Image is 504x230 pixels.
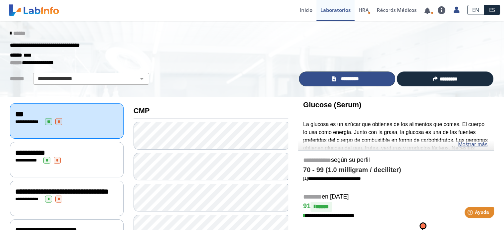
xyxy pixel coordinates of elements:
b: CMP [134,107,150,115]
a: ES [484,5,500,15]
b: Glucose (Serum) [303,101,362,109]
a: [1] [303,176,361,181]
a: EN [467,5,484,15]
h5: según su perfil [303,157,489,164]
p: La glucosa es un azúcar que obtienes de los alimentos que comes. El cuerpo lo usa como energía. J... [303,120,489,176]
h5: en [DATE] [303,193,489,201]
iframe: Help widget launcher [445,204,497,223]
span: HRA [359,7,369,13]
h4: 70 - 99 (1.0 milligram / deciliter) [303,166,489,174]
a: Mostrar más [458,141,487,149]
h4: 91 [303,202,489,212]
